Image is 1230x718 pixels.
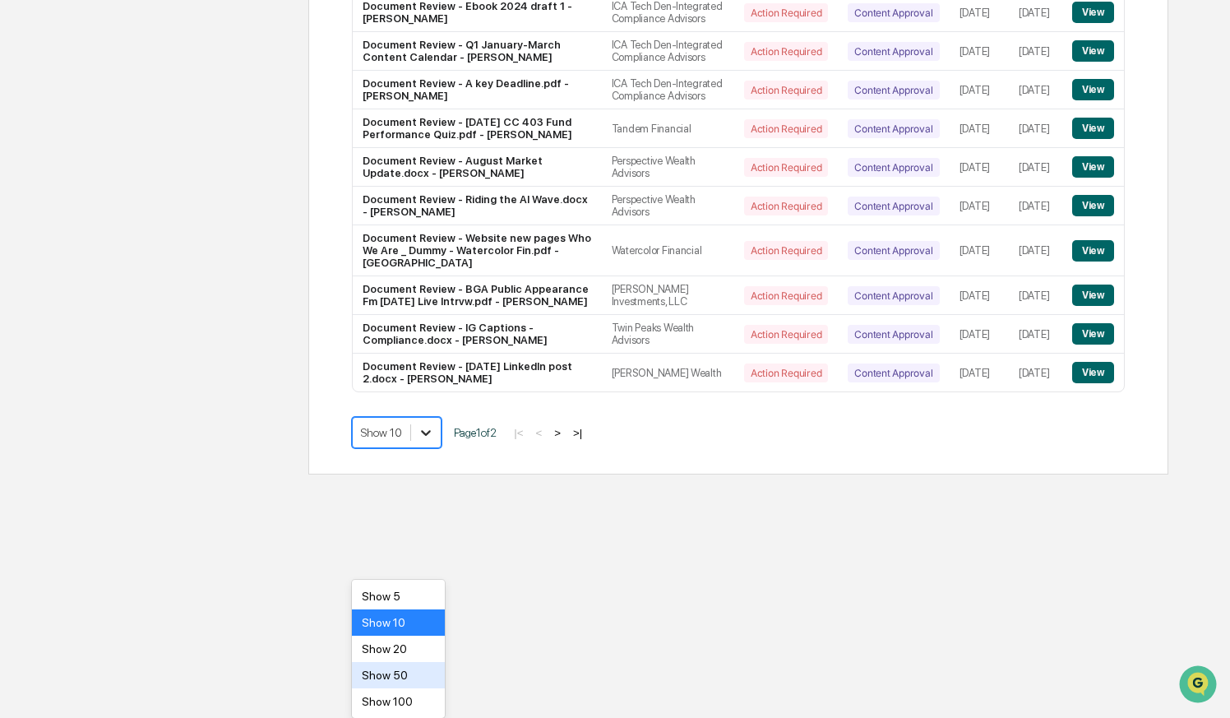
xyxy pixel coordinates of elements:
[352,688,445,715] div: Show 100
[16,240,30,253] div: 🔎
[1072,240,1114,262] button: View
[353,148,601,187] td: Document Review - August Market Update.docx - [PERSON_NAME]
[353,187,601,225] td: Document Review - Riding the AI Wave.docx - [PERSON_NAME]
[1009,225,1062,276] td: [DATE]
[1072,285,1114,306] button: View
[353,71,601,109] td: Document Review - A key Deadline.pdf - [PERSON_NAME]
[744,158,828,177] div: Action Required
[1009,109,1062,148] td: [DATE]
[530,426,547,440] button: <
[1072,40,1114,62] button: View
[1072,362,1114,383] button: View
[136,207,204,224] span: Attestations
[509,426,528,440] button: |<
[116,278,199,291] a: Powered byPylon
[950,148,1009,187] td: [DATE]
[1072,79,1114,100] button: View
[549,426,566,440] button: >
[950,315,1009,354] td: [DATE]
[353,32,601,71] td: Document Review - Q1 January-March Content Calendar - [PERSON_NAME]
[353,315,601,354] td: Document Review - IG Captions - Compliance.docx - [PERSON_NAME]
[602,32,734,71] td: ICA Tech Den-Integrated Compliance Advisors
[1009,187,1062,225] td: [DATE]
[744,364,828,382] div: Action Required
[744,197,828,215] div: Action Required
[1009,276,1062,315] td: [DATE]
[1009,148,1062,187] td: [DATE]
[10,201,113,230] a: 🖐️Preclearance
[568,426,587,440] button: >|
[352,662,445,688] div: Show 50
[950,225,1009,276] td: [DATE]
[602,148,734,187] td: Perspective Wealth Advisors
[950,354,1009,391] td: [DATE]
[950,187,1009,225] td: [DATE]
[848,119,939,138] div: Content Approval
[1009,32,1062,71] td: [DATE]
[602,315,734,354] td: Twin Peaks Wealth Advisors
[848,3,939,22] div: Content Approval
[848,42,939,61] div: Content Approval
[848,81,939,100] div: Content Approval
[1009,354,1062,391] td: [DATE]
[16,126,46,155] img: 1746055101610-c473b297-6a78-478c-a979-82029cc54cd1
[353,225,601,276] td: Document Review - Website new pages Who We Are _ Dummy - Watercolor Fin.pdf - [GEOGRAPHIC_DATA]
[56,142,208,155] div: We're available if you need us!
[1072,323,1114,345] button: View
[1072,118,1114,139] button: View
[16,35,299,61] p: How can we help?
[744,286,828,305] div: Action Required
[1072,2,1114,23] button: View
[848,325,939,344] div: Content Approval
[848,364,939,382] div: Content Approval
[353,354,601,391] td: Document Review - [DATE] LinkedIn post 2.docx - [PERSON_NAME]
[848,158,939,177] div: Content Approval
[744,42,828,61] div: Action Required
[353,276,601,315] td: Document Review - BGA Public Appearance Fm [DATE] Live Intrvw.pdf - [PERSON_NAME]
[848,197,939,215] div: Content Approval
[602,187,734,225] td: Perspective Wealth Advisors
[1009,71,1062,109] td: [DATE]
[56,126,270,142] div: Start new chat
[280,131,299,151] button: Start new chat
[352,583,445,609] div: Show 5
[10,232,110,262] a: 🔎Data Lookup
[352,636,445,662] div: Show 20
[1072,156,1114,178] button: View
[602,71,734,109] td: ICA Tech Den-Integrated Compliance Advisors
[602,276,734,315] td: [PERSON_NAME] Investments, LLC
[454,426,497,439] span: Page 1 of 2
[950,71,1009,109] td: [DATE]
[1072,195,1114,216] button: View
[164,279,199,291] span: Pylon
[602,354,734,391] td: [PERSON_NAME] Wealth
[602,109,734,148] td: Tandem Financial
[744,325,828,344] div: Action Required
[950,32,1009,71] td: [DATE]
[744,3,828,22] div: Action Required
[1009,315,1062,354] td: [DATE]
[744,119,828,138] div: Action Required
[16,209,30,222] div: 🖐️
[744,241,828,260] div: Action Required
[602,225,734,276] td: Watercolor Financial
[119,209,132,222] div: 🗄️
[113,201,210,230] a: 🗄️Attestations
[1177,664,1222,708] iframe: Open customer support
[950,276,1009,315] td: [DATE]
[848,241,939,260] div: Content Approval
[848,286,939,305] div: Content Approval
[744,81,828,100] div: Action Required
[33,239,104,255] span: Data Lookup
[353,109,601,148] td: Document Review - [DATE] CC 403 Fund Performance Quiz.pdf - [PERSON_NAME]
[352,609,445,636] div: Show 10
[33,207,106,224] span: Preclearance
[950,109,1009,148] td: [DATE]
